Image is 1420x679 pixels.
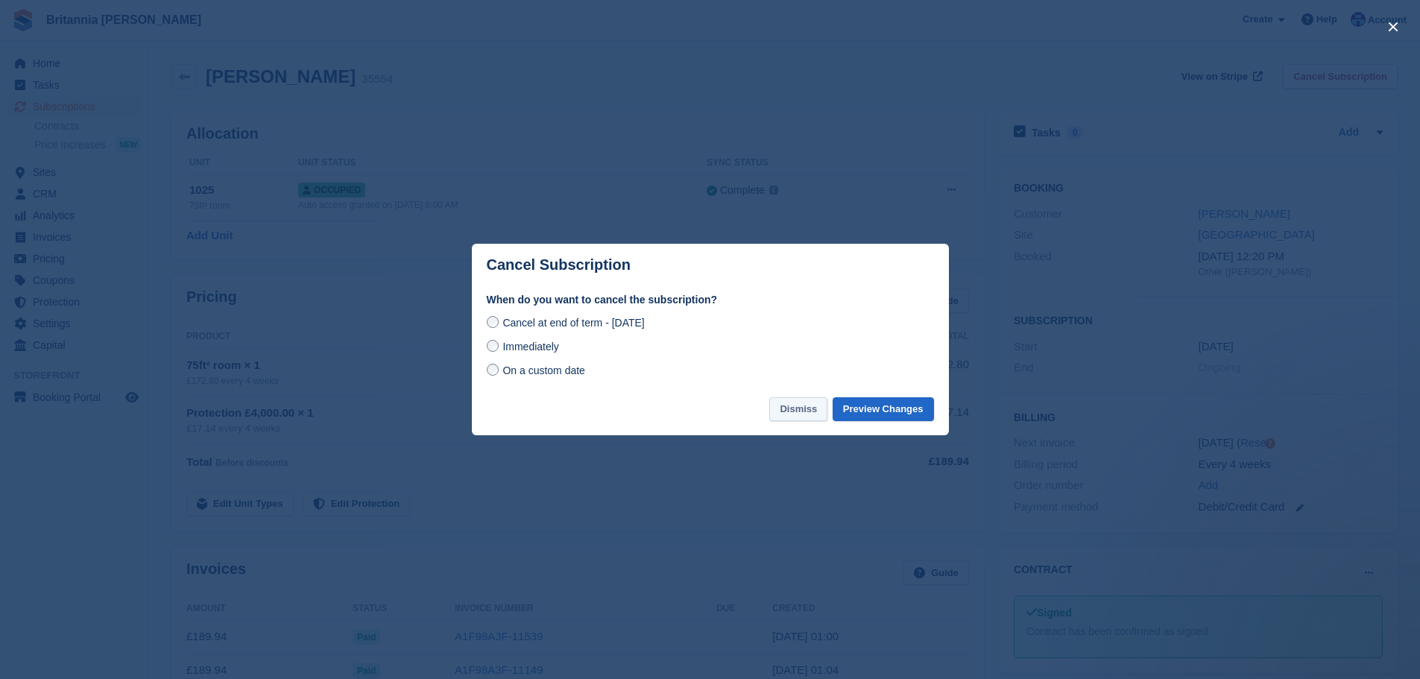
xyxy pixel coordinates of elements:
label: When do you want to cancel the subscription? [487,292,934,308]
span: Immediately [502,341,558,353]
button: Dismiss [769,397,827,422]
input: Cancel at end of term - [DATE] [487,316,499,328]
button: Preview Changes [833,397,934,422]
p: Cancel Subscription [487,256,631,274]
button: close [1381,15,1405,39]
span: Cancel at end of term - [DATE] [502,317,644,329]
input: On a custom date [487,364,499,376]
span: On a custom date [502,364,585,376]
input: Immediately [487,340,499,352]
